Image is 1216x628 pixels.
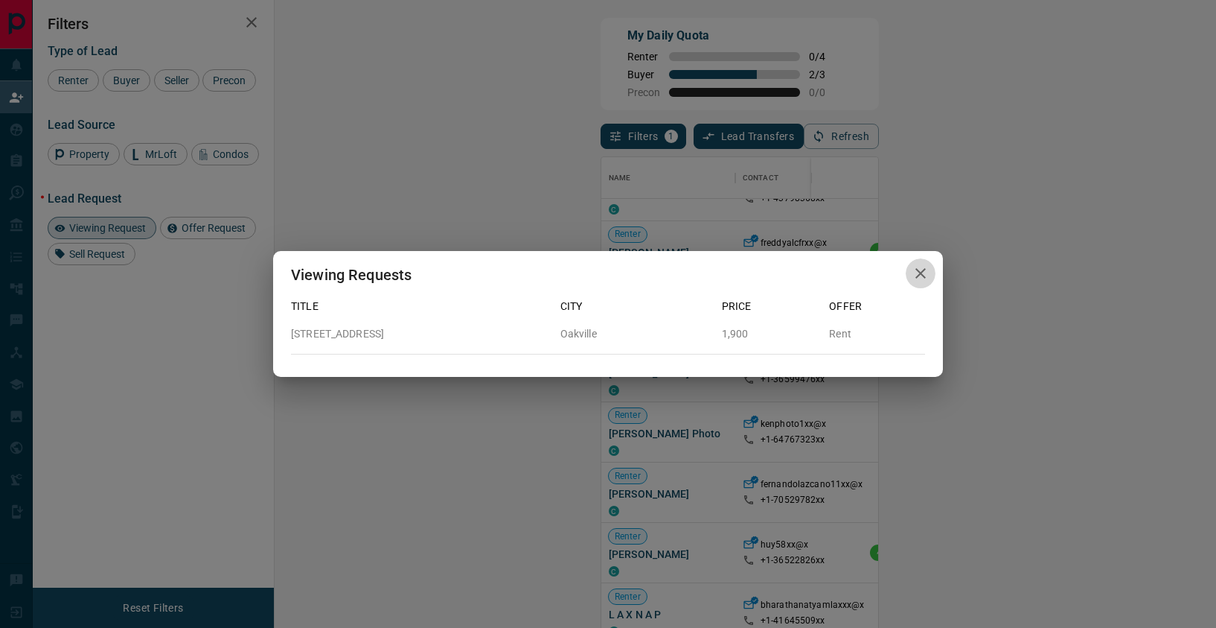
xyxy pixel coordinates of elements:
[829,326,925,342] p: Rent
[560,326,710,342] p: Oakville
[291,326,548,342] p: [STREET_ADDRESS]
[273,251,429,299] h2: Viewing Requests
[291,299,548,314] p: Title
[722,326,818,342] p: 1,900
[560,299,710,314] p: City
[829,299,925,314] p: Offer
[722,299,818,314] p: Price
